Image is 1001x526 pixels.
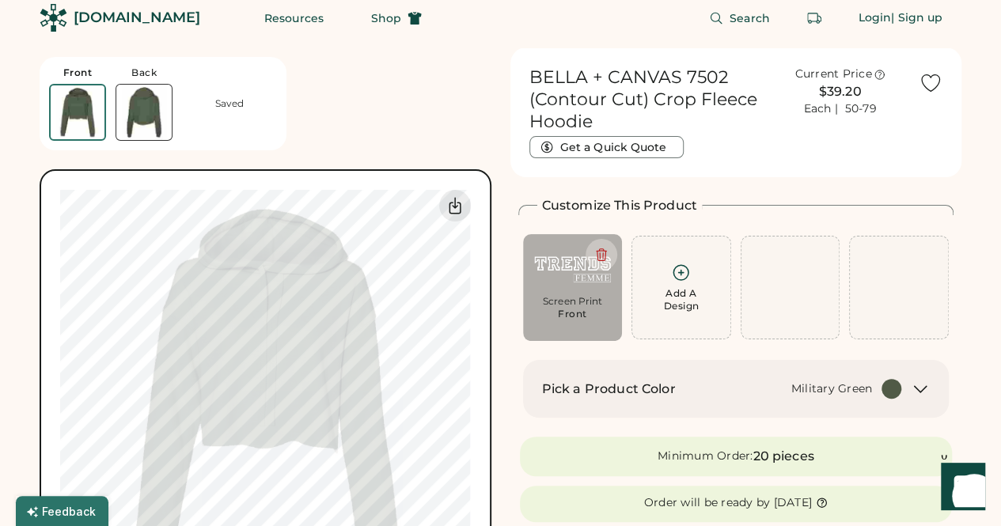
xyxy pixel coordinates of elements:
h2: Pick a Product Color [542,380,676,399]
img: TRENDS FEMME WHTE.png [534,245,612,293]
img: Rendered Logo - Screens [40,4,67,32]
div: Screen Print [534,295,612,308]
div: Download Front Mockup [439,190,471,221]
span: Search [730,13,770,24]
button: Search [690,2,789,34]
div: Add A Design [663,287,699,312]
h1: BELLA + CANVAS 7502 (Contour Cut) Crop Fleece Hoodie [529,66,762,133]
iframe: Front Chat [926,455,994,523]
div: Current Price [794,66,871,82]
button: Shop [352,2,441,34]
h2: Customize This Product [542,196,697,215]
div: Military Green [791,381,873,397]
button: Get a Quick Quote [529,136,684,158]
div: 20 pieces [753,447,813,466]
div: Saved [215,97,244,110]
div: Front [63,66,93,79]
img: 7502 Military Green Front Thumbnail [51,85,104,139]
div: Minimum Order: [658,448,753,464]
img: 7502 Military Green Back Thumbnail [116,85,172,140]
div: | Sign up [891,10,942,26]
button: Resources [245,2,343,34]
button: Delete this decoration. [586,239,617,271]
div: [DATE] [773,495,812,511]
div: [DOMAIN_NAME] [74,8,200,28]
span: Shop [371,13,401,24]
div: $39.20 [771,82,909,101]
div: Login [859,10,892,26]
button: Retrieve an order [798,2,830,34]
div: Front [558,308,587,320]
div: Each | 50-79 [803,101,876,117]
div: Back [131,66,157,79]
div: Order will be ready by [644,495,771,511]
